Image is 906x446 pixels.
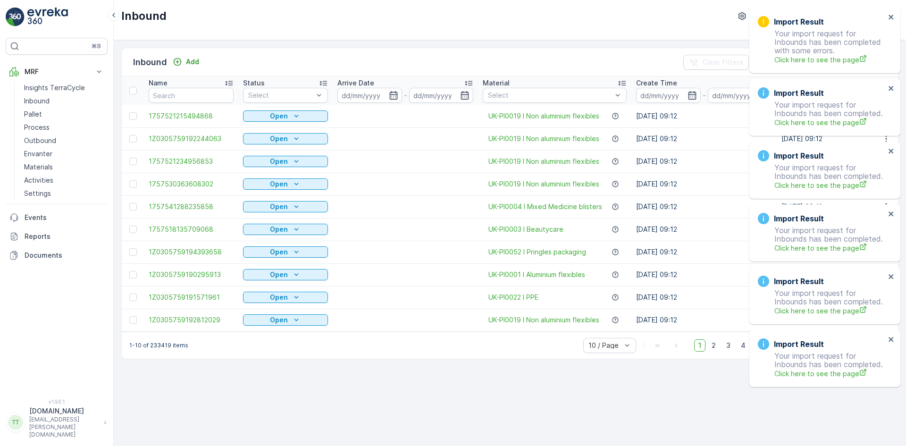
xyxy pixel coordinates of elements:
[20,121,108,134] a: Process
[129,180,137,188] div: Toggle Row Selected
[636,78,677,88] p: Create Time
[24,123,50,132] p: Process
[8,415,23,430] div: TT
[758,289,885,316] p: Your import request for Inbounds has been completed.
[149,225,234,234] span: 1757518135709068
[129,342,188,349] p: 1-10 of 233419 items
[243,292,328,303] button: Open
[337,88,402,103] input: dd/mm/yyyy
[149,88,234,103] input: Search
[888,273,895,282] button: close
[129,158,137,165] div: Toggle Row Selected
[270,225,288,234] p: Open
[25,251,104,260] p: Documents
[149,179,234,189] span: 1757530363608302
[243,246,328,258] button: Open
[758,226,885,253] p: Your import request for Inbounds has been completed.
[631,195,777,218] td: [DATE] 09:12
[243,269,328,280] button: Open
[737,339,750,352] span: 4
[24,149,52,159] p: Envanter
[708,88,772,103] input: dd/mm/yyyy
[488,202,602,211] span: UK-PI0004 I Mixed Medicine blisters
[25,232,104,241] p: Reports
[149,157,234,166] a: 1757521234956853
[149,247,234,257] span: 1Z0305759194393658
[888,210,895,219] button: close
[631,241,777,263] td: [DATE] 09:12
[149,315,234,325] a: 1Z0305759192812029
[774,276,824,287] h3: Import Result
[20,147,108,160] a: Envanter
[631,309,777,331] td: [DATE] 09:12
[488,247,586,257] span: UK-PI0052 I Pringles packaging
[25,213,104,222] p: Events
[774,369,885,379] a: Click here to see the page
[774,16,824,27] h3: Import Result
[707,339,720,352] span: 2
[243,224,328,235] button: Open
[631,286,777,309] td: [DATE] 09:12
[121,8,167,24] p: Inbound
[488,315,599,325] a: UK-PI0019 I Non aluminium flexibles
[488,111,599,121] a: UK-PI0019 I Non aluminium flexibles
[631,127,777,150] td: [DATE] 09:12
[248,91,313,100] p: Select
[24,189,51,198] p: Settings
[6,62,108,81] button: MRF
[488,225,563,234] a: UK-PI0003 I Beautycare
[774,87,824,99] h3: Import Result
[270,157,288,166] p: Open
[129,248,137,256] div: Toggle Row Selected
[186,57,199,67] p: Add
[774,55,885,65] a: Click here to see the page
[6,208,108,227] a: Events
[149,134,234,143] a: 1Z0305759192244063
[270,179,288,189] p: Open
[129,316,137,324] div: Toggle Row Selected
[24,83,85,93] p: Insights TerraCycle
[149,111,234,121] span: 1757521215494868
[270,270,288,279] p: Open
[270,315,288,325] p: Open
[6,246,108,265] a: Documents
[488,293,538,302] a: UK-PI0022 I PPE
[758,163,885,190] p: Your import request for Inbounds has been completed.
[27,8,68,26] img: logo_light-DOdMpM7g.png
[270,293,288,302] p: Open
[683,55,749,70] button: Clear Filters
[129,203,137,210] div: Toggle Row Selected
[24,176,53,185] p: Activities
[149,270,234,279] a: 1Z0305759190295913
[404,90,407,101] p: -
[774,243,885,253] a: Click here to see the page
[702,58,743,67] p: Clear Filters
[703,90,706,101] p: -
[29,406,99,416] p: [DOMAIN_NAME]
[631,173,777,195] td: [DATE] 09:12
[409,88,474,103] input: dd/mm/yyyy
[129,294,137,301] div: Toggle Row Selected
[149,293,234,302] span: 1Z0305759191571961
[631,105,777,127] td: [DATE] 09:12
[488,270,585,279] a: UK-PI0001 I Aluminium flexibles
[722,339,735,352] span: 3
[243,156,328,167] button: Open
[774,306,885,316] a: Click here to see the page
[20,134,108,147] a: Outbound
[774,180,885,190] a: Click here to see the page
[6,406,108,438] button: TT[DOMAIN_NAME][EMAIL_ADDRESS][PERSON_NAME][DOMAIN_NAME]
[694,339,705,352] span: 1
[20,108,108,121] a: Pallet
[774,118,885,127] span: Click here to see the page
